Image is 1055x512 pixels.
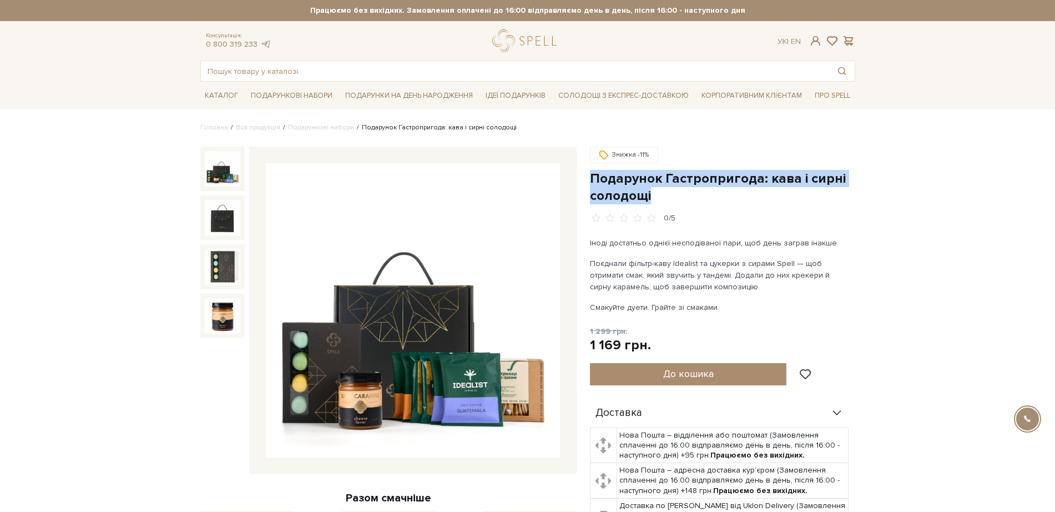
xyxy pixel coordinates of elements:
[810,87,855,104] a: Про Spell
[617,428,849,463] td: Нова Пошта – відділення або поштомат (Замовлення сплаченні до 16:00 відправляємо день в день, піс...
[200,6,855,16] strong: Працюємо без вихідних. Замовлення оплачені до 16:00 відправляємо день в день, після 16:00 - насту...
[492,29,562,52] a: logo
[206,39,258,49] a: 0 800 319 233
[710,450,805,460] b: Працюємо без вихідних.
[787,37,789,46] span: |
[554,86,693,105] a: Солодощі з експрес-доставкою
[778,37,801,47] div: Ук
[205,249,240,284] img: Подарунок Гастропригода: кава і сирні солодощі
[288,123,354,132] a: Подарункові набори
[201,61,829,81] input: Пошук товару у каталозі
[590,337,651,354] div: 1 169 грн.
[829,61,855,81] button: Пошук товару у каталозі
[617,463,849,499] td: Нова Пошта – адресна доставка кур'єром (Замовлення сплаченні до 16:00 відправляємо день в день, п...
[200,491,577,505] div: Разом смачніше
[205,151,240,187] img: Подарунок Гастропригода: кава і сирні солодощі
[590,327,628,336] span: 1 299 грн.
[236,123,280,132] a: Вся продукція
[713,486,807,495] b: Працюємо без вихідних.
[266,163,560,458] img: Подарунок Гастропригода: кава і сирні солодощі
[205,200,240,235] img: Подарунок Гастропригода: кава і сирні солодощі
[590,302,850,313] p: Смакуйте дуети. Грайте зі смаками.
[791,37,801,46] a: En
[481,87,550,104] a: Ідеї подарунків
[664,213,675,224] div: 0/5
[246,87,337,104] a: Подарункові набори
[590,170,855,204] h1: Подарунок Гастропригода: кава і сирні солодощі
[354,123,517,133] li: Подарунок Гастропригода: кава і сирні солодощі
[260,39,271,49] a: telegram
[590,258,850,293] p: Поєднали фільтр-каву Idealist та цукерки з сирами Spell — щоб отримати смак, який звучить у танде...
[595,408,642,418] span: Доставка
[663,368,714,380] span: До кошика
[590,237,850,249] p: Іноді достатньо однієї несподіваної пари, щоб день заграв інакше.
[200,123,228,132] a: Головна
[206,32,271,39] span: Консультація:
[697,87,806,104] a: Корпоративним клієнтам
[590,363,787,385] button: До кошика
[341,87,477,104] a: Подарунки на День народження
[590,147,658,163] div: Знижка -11%
[200,87,243,104] a: Каталог
[205,298,240,334] img: Подарунок Гастропригода: кава і сирні солодощі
